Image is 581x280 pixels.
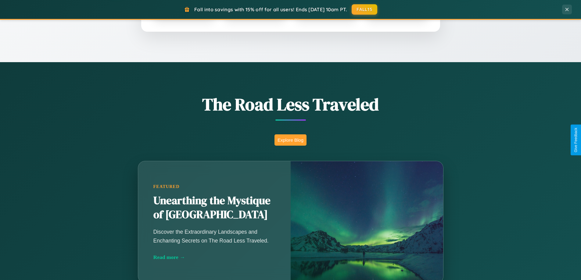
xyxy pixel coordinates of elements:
h2: Unearthing the Mystique of [GEOGRAPHIC_DATA] [153,194,275,222]
span: Fall into savings with 15% off for all users! Ends [DATE] 10am PT. [194,6,347,12]
div: Featured [153,184,275,189]
h1: The Road Less Traveled [108,93,474,116]
div: Give Feedback [574,128,578,152]
button: Explore Blog [274,134,307,146]
button: FALL15 [352,4,377,15]
div: Read more → [153,254,275,261]
p: Discover the Extraordinary Landscapes and Enchanting Secrets on The Road Less Traveled. [153,228,275,245]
